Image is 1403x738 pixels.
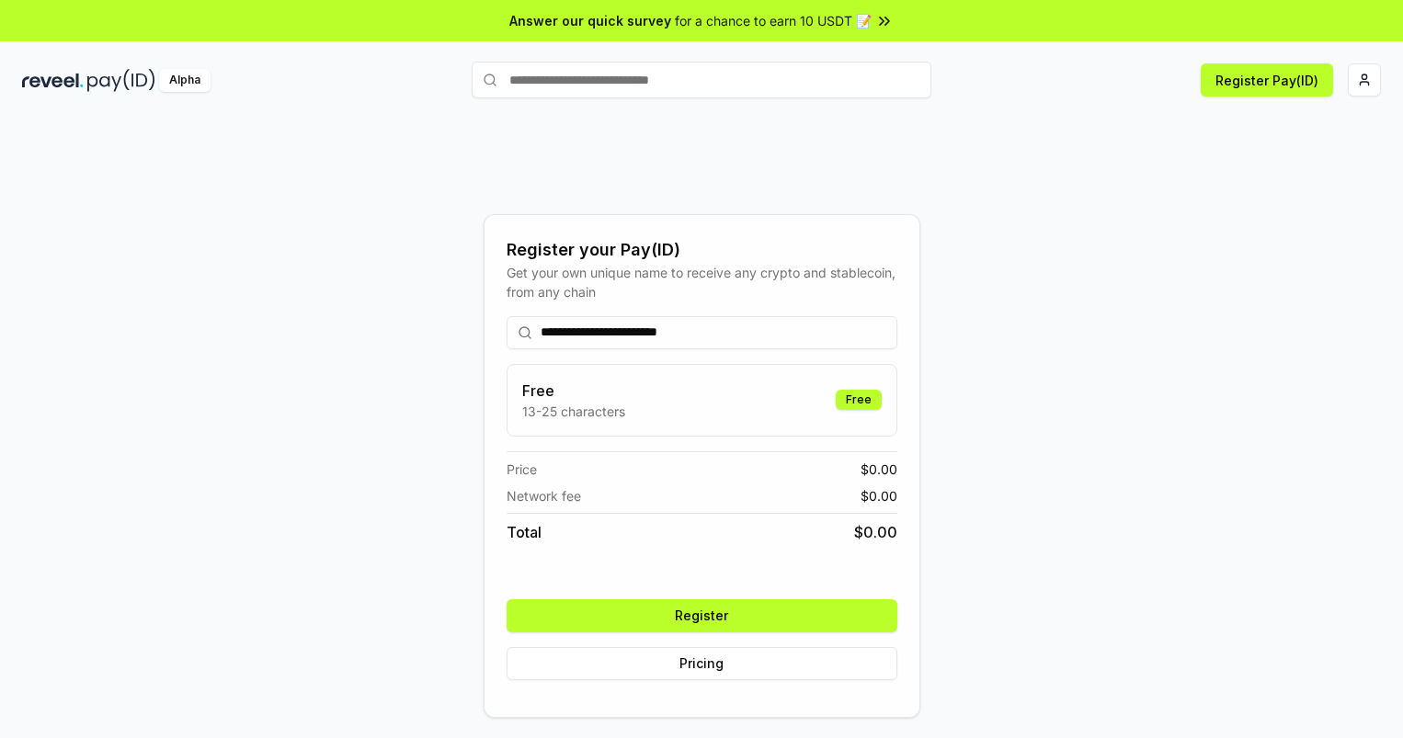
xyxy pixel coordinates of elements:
[861,486,897,505] span: $ 0.00
[507,599,897,632] button: Register
[22,69,84,92] img: reveel_dark
[854,521,897,543] span: $ 0.00
[507,460,537,479] span: Price
[507,486,581,505] span: Network fee
[507,647,897,680] button: Pricing
[522,380,625,402] h3: Free
[675,11,872,30] span: for a chance to earn 10 USDT 📝
[509,11,671,30] span: Answer our quick survey
[1201,63,1333,97] button: Register Pay(ID)
[507,521,542,543] span: Total
[159,69,211,92] div: Alpha
[861,460,897,479] span: $ 0.00
[522,402,625,421] p: 13-25 characters
[87,69,155,92] img: pay_id
[507,237,897,263] div: Register your Pay(ID)
[836,390,882,410] div: Free
[507,263,897,301] div: Get your own unique name to receive any crypto and stablecoin, from any chain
